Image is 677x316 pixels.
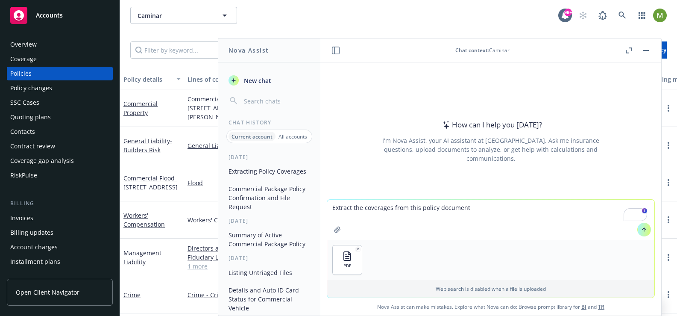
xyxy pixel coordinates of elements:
[218,154,320,161] div: [DATE]
[10,125,35,139] div: Contacts
[7,255,113,269] a: Installment plans
[184,69,291,89] button: Lines of coverage
[188,244,287,253] a: Directors and Officers
[598,303,604,310] a: TR
[225,164,314,178] button: Extracting Policy Coverages
[371,136,611,163] div: I'm Nova Assist, your AI assistant at [GEOGRAPHIC_DATA]. Ask me insurance questions, upload docum...
[581,303,586,310] a: BI
[10,81,52,95] div: Policy changes
[594,7,611,24] a: Report a Bug
[7,168,113,182] a: RiskPulse
[7,154,113,168] a: Coverage gap analysis
[343,263,351,269] span: PDF
[123,174,178,191] a: Commercial Flood
[130,41,278,59] input: Filter by keyword...
[327,200,654,240] textarea: To enrich screen reader interactions, please activate Accessibility in Grammarly extension settings
[218,119,320,126] div: Chat History
[7,96,113,109] a: SSC Cases
[7,81,113,95] a: Policy changes
[332,285,649,292] p: Web search is disabled when a file is uploaded
[341,47,624,54] div: : Caminar
[455,47,488,54] span: Chat context
[10,67,32,80] div: Policies
[10,154,74,168] div: Coverage gap analysis
[123,249,161,266] a: Management Liability
[188,290,287,299] a: Crime - Crime Bond
[242,95,310,107] input: Search chats
[278,133,307,140] p: All accounts
[10,96,39,109] div: SSC Cases
[440,119,542,130] div: How can I help you [DATE]?
[663,289,674,300] a: more
[218,217,320,224] div: [DATE]
[123,137,172,154] a: General Liability
[7,3,113,27] a: Accounts
[663,252,674,263] a: more
[232,133,273,140] p: Current account
[10,110,51,124] div: Quoting plans
[10,211,33,225] div: Invoices
[218,254,320,262] div: [DATE]
[7,67,113,80] a: Policies
[7,240,113,254] a: Account charges
[188,95,287,121] a: Commercial Property - Property - [STREET_ADDRESS][PERSON_NAME]
[225,266,314,280] button: Listing Untriaged Files
[633,7,651,24] a: Switch app
[10,139,55,153] div: Contract review
[574,7,592,24] a: Start snowing
[229,46,269,55] h1: Nova Assist
[663,103,674,113] a: more
[225,73,314,88] button: New chat
[10,226,53,239] div: Billing updates
[225,182,314,214] button: Commercial Package Policy Confirmation and File Request
[663,215,674,225] a: more
[36,12,63,19] span: Accounts
[7,211,113,225] a: Invoices
[10,52,37,66] div: Coverage
[7,110,113,124] a: Quoting plans
[10,38,37,51] div: Overview
[188,178,287,187] a: Flood
[123,211,165,228] a: Workers' Compensation
[7,38,113,51] a: Overview
[10,240,58,254] div: Account charges
[10,255,60,269] div: Installment plans
[123,291,141,299] a: Crime
[188,141,287,150] a: General Liability
[120,69,184,89] button: Policy details
[7,226,113,239] a: Billing updates
[324,298,658,316] span: Nova Assist can make mistakes. Explore what Nova can do: Browse prompt library for and
[7,199,113,208] div: Billing
[564,9,572,16] div: 99+
[138,11,211,20] span: Caminar
[225,228,314,251] button: Summary of Active Commercial Package Policy
[225,283,314,315] button: Details and Auto ID Card Status for Commercial Vehicle
[130,7,237,24] button: Caminar
[188,262,287,271] a: 1 more
[10,168,37,182] div: RiskPulse
[123,100,158,117] a: Commercial Property
[123,75,171,84] div: Policy details
[7,52,113,66] a: Coverage
[653,9,667,22] img: photo
[7,125,113,139] a: Contacts
[242,76,271,85] span: New chat
[16,288,79,297] span: Open Client Navigator
[7,139,113,153] a: Contract review
[188,216,287,224] a: Workers' Compensation
[188,75,278,84] div: Lines of coverage
[663,177,674,188] a: more
[188,253,287,262] a: Fiduciary Liability
[614,7,631,24] a: Search
[663,140,674,151] a: more
[333,245,362,275] button: PDF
